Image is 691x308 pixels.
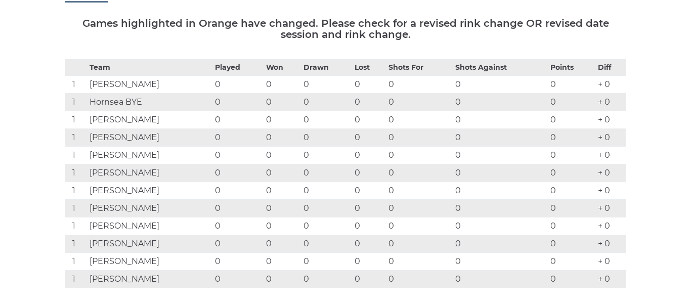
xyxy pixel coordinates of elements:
[352,129,386,147] td: 0
[453,235,548,253] td: 0
[595,76,626,94] td: + 0
[386,253,453,271] td: 0
[352,76,386,94] td: 0
[301,271,352,288] td: 0
[352,60,386,76] th: Lost
[352,111,386,129] td: 0
[87,76,213,94] td: [PERSON_NAME]
[386,182,453,200] td: 0
[548,253,595,271] td: 0
[352,217,386,235] td: 0
[65,200,87,217] td: 1
[212,76,264,94] td: 0
[453,129,548,147] td: 0
[352,200,386,217] td: 0
[264,94,301,111] td: 0
[548,271,595,288] td: 0
[264,217,301,235] td: 0
[212,147,264,164] td: 0
[65,147,87,164] td: 1
[87,60,213,76] th: Team
[87,217,213,235] td: [PERSON_NAME]
[453,76,548,94] td: 0
[453,271,548,288] td: 0
[301,111,352,129] td: 0
[301,217,352,235] td: 0
[212,60,264,76] th: Played
[264,76,301,94] td: 0
[87,182,213,200] td: [PERSON_NAME]
[87,164,213,182] td: [PERSON_NAME]
[212,164,264,182] td: 0
[212,271,264,288] td: 0
[301,164,352,182] td: 0
[264,147,301,164] td: 0
[595,94,626,111] td: + 0
[386,164,453,182] td: 0
[264,182,301,200] td: 0
[595,217,626,235] td: + 0
[87,111,213,129] td: [PERSON_NAME]
[264,111,301,129] td: 0
[264,200,301,217] td: 0
[65,253,87,271] td: 1
[548,76,595,94] td: 0
[264,129,301,147] td: 0
[87,200,213,217] td: [PERSON_NAME]
[65,271,87,288] td: 1
[301,253,352,271] td: 0
[301,182,352,200] td: 0
[595,235,626,253] td: + 0
[301,200,352,217] td: 0
[595,60,626,76] th: Diff
[453,60,548,76] th: Shots Against
[301,76,352,94] td: 0
[212,217,264,235] td: 0
[65,111,87,129] td: 1
[548,235,595,253] td: 0
[301,60,352,76] th: Drawn
[386,235,453,253] td: 0
[87,94,213,111] td: Hornsea BYE
[386,129,453,147] td: 0
[453,217,548,235] td: 0
[301,94,352,111] td: 0
[595,200,626,217] td: + 0
[453,253,548,271] td: 0
[548,94,595,111] td: 0
[65,94,87,111] td: 1
[301,235,352,253] td: 0
[87,235,213,253] td: [PERSON_NAME]
[87,147,213,164] td: [PERSON_NAME]
[386,271,453,288] td: 0
[264,235,301,253] td: 0
[595,111,626,129] td: + 0
[212,129,264,147] td: 0
[212,235,264,253] td: 0
[352,147,386,164] td: 0
[548,182,595,200] td: 0
[352,182,386,200] td: 0
[65,217,87,235] td: 1
[453,164,548,182] td: 0
[386,147,453,164] td: 0
[548,217,595,235] td: 0
[548,147,595,164] td: 0
[548,129,595,147] td: 0
[264,164,301,182] td: 0
[301,147,352,164] td: 0
[65,235,87,253] td: 1
[453,200,548,217] td: 0
[453,147,548,164] td: 0
[87,129,213,147] td: [PERSON_NAME]
[386,111,453,129] td: 0
[453,182,548,200] td: 0
[301,129,352,147] td: 0
[212,200,264,217] td: 0
[264,60,301,76] th: Won
[595,271,626,288] td: + 0
[65,76,87,94] td: 1
[352,164,386,182] td: 0
[548,60,595,76] th: Points
[386,60,453,76] th: Shots For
